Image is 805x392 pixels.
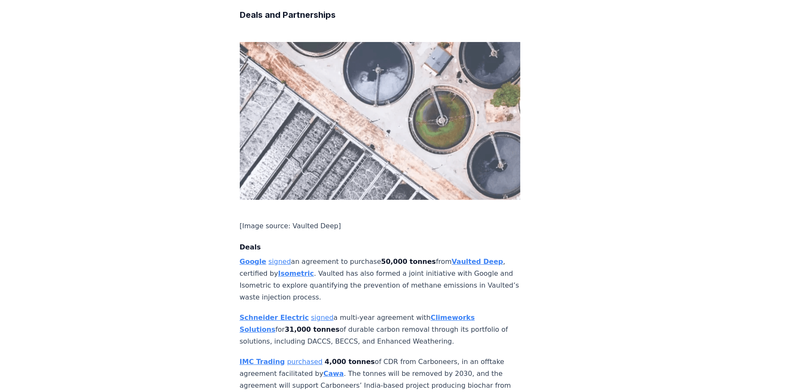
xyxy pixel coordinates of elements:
a: Isometric [278,269,314,277]
a: Schneider Electric [240,314,309,322]
p: a multi-year agreement with for of durable carbon removal through its portfolio of solutions, inc... [240,312,521,347]
strong: 31,000 tonnes [285,325,339,333]
a: purchased [287,358,323,366]
a: Cawa [323,370,344,378]
a: Vaulted Deep [452,258,503,266]
p: an agreement to purchase from , certified by . Vaulted has also formed a joint initiative with Go... [240,256,521,303]
img: blog post image [240,42,521,200]
p: [Image source: Vaulted Deep] [240,220,521,232]
a: signed [269,258,291,266]
strong: Deals [240,243,261,251]
a: Google [240,258,266,266]
a: IMC Trading [240,358,285,366]
strong: 50,000 tonnes [381,258,436,266]
strong: Deals and Partnerships [240,10,336,20]
a: signed [311,314,334,322]
strong: 4,000 tonnes [325,358,375,366]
